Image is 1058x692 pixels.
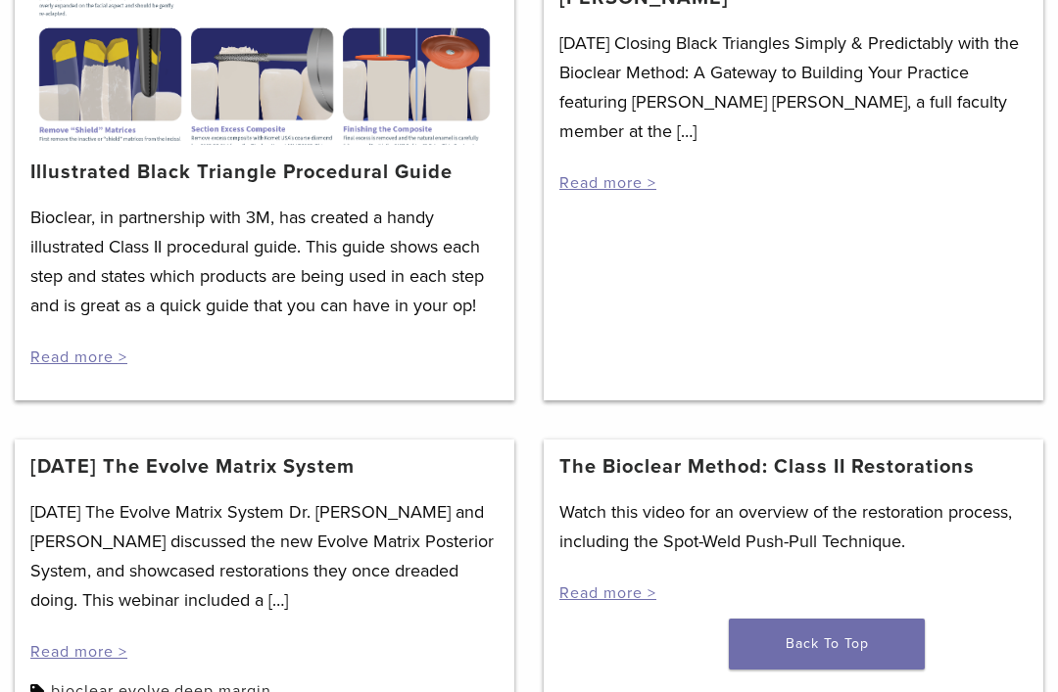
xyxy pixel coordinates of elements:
a: Read more > [30,642,127,662]
a: Read more > [559,583,656,603]
p: Watch this video for an overview of the restoration process, including the Spot-Weld Push-Pull Te... [559,497,1028,556]
p: [DATE] The Evolve Matrix System Dr. [PERSON_NAME] and [PERSON_NAME] discussed the new Evolve Matr... [30,497,499,615]
a: [DATE] The Evolve Matrix System [30,455,355,479]
a: Back To Top [729,619,925,669]
a: Read more > [559,173,656,193]
a: The Bioclear Method: Class II Restorations [559,455,975,479]
a: Read more > [30,347,127,367]
a: Illustrated Black Triangle Procedural Guide [30,161,453,184]
p: Bioclear, in partnership with 3M, has created a handy illustrated Class II procedural guide. This... [30,203,499,320]
p: [DATE] Closing Black Triangles Simply & Predictably with the Bioclear Method: A Gateway to Buildi... [559,28,1028,146]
